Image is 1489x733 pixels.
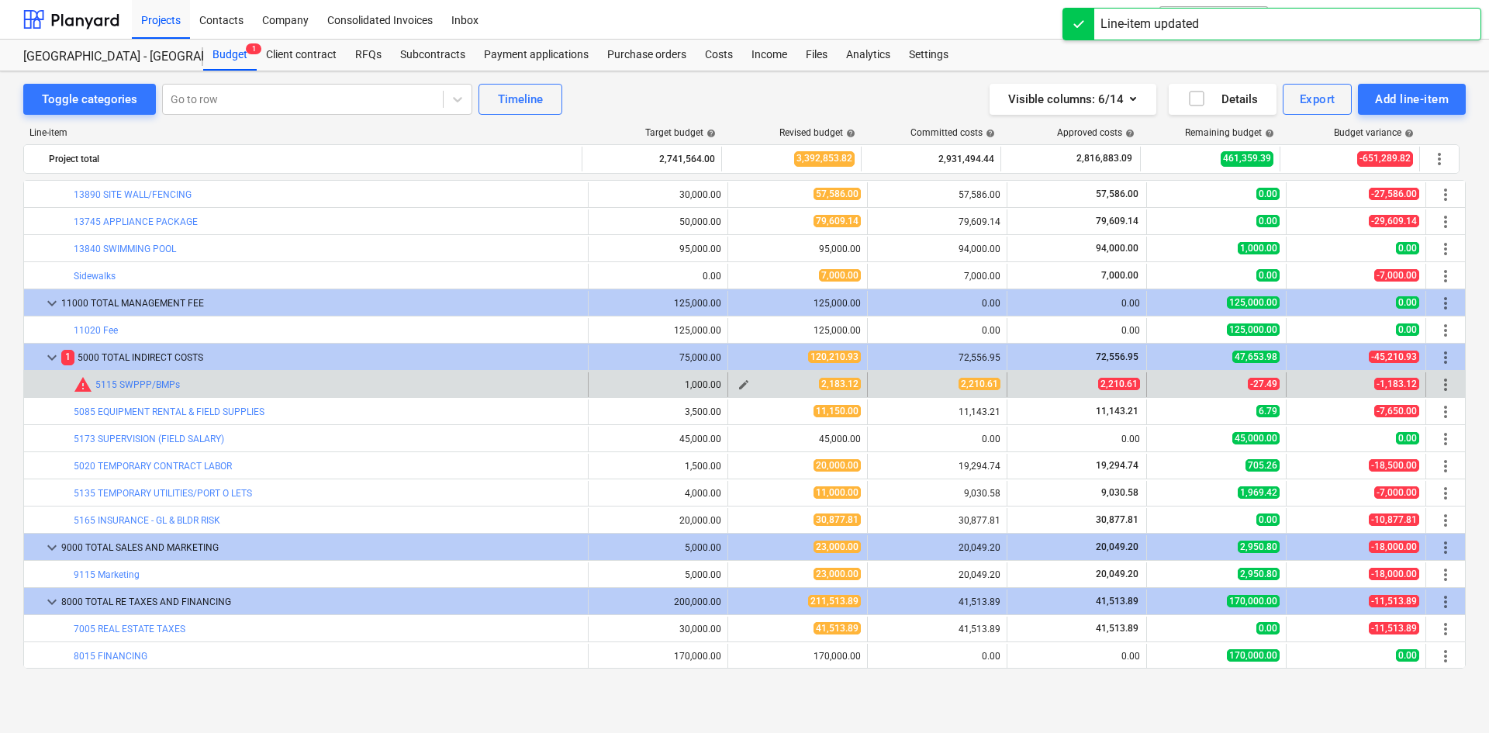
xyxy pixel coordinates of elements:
[1094,541,1140,552] span: 20,049.20
[1436,294,1455,313] span: More actions
[391,40,475,71] a: Subcontracts
[1396,649,1419,662] span: 0.00
[1396,296,1419,309] span: 0.00
[1369,459,1419,472] span: -18,500.00
[1100,270,1140,281] span: 7,000.00
[814,541,861,553] span: 23,000.00
[1232,351,1280,363] span: 47,653.98
[1358,84,1466,115] button: Add line-item
[1436,484,1455,503] span: More actions
[874,461,1000,472] div: 19,294.74
[738,379,750,391] span: edit
[1100,15,1199,33] div: Line-item updated
[498,89,543,109] div: Timeline
[1238,568,1280,580] span: 2,950.80
[874,244,1000,254] div: 94,000.00
[874,542,1000,553] div: 20,049.20
[74,488,252,499] a: 5135 TEMPORARY UTILITIES/PORT O LETS
[74,461,232,472] a: 5020 TEMPORARY CONTRACT LABOR
[1014,325,1140,336] div: 0.00
[95,379,180,390] a: 5115 SWPPP/BMPs
[1396,242,1419,254] span: 0.00
[23,127,583,138] div: Line-item
[1094,514,1140,525] span: 30,877.81
[1436,375,1455,394] span: More actions
[1401,129,1414,138] span: help
[42,89,137,109] div: Toggle categories
[1248,378,1280,390] span: -27.49
[1436,647,1455,666] span: More actions
[742,40,796,71] div: Income
[1169,84,1277,115] button: Details
[595,352,721,363] div: 75,000.00
[595,244,721,254] div: 95,000.00
[1094,596,1140,607] span: 41,513.89
[1374,378,1419,390] span: -1,183.12
[74,325,118,336] a: 11020 Fee
[43,348,61,367] span: keyboard_arrow_down
[1374,269,1419,282] span: -7,000.00
[1436,457,1455,475] span: More actions
[1227,649,1280,662] span: 170,000.00
[814,568,861,580] span: 23,000.00
[595,379,721,390] div: 1,000.00
[808,595,861,607] span: 211,513.89
[478,84,562,115] button: Timeline
[475,40,598,71] a: Payment applications
[595,624,721,634] div: 30,000.00
[74,189,192,200] a: 13890 SITE WALL/FENCING
[1369,568,1419,580] span: -18,000.00
[796,40,837,71] a: Files
[595,515,721,526] div: 20,000.00
[1436,430,1455,448] span: More actions
[1227,595,1280,607] span: 170,000.00
[1256,188,1280,200] span: 0.00
[1436,538,1455,557] span: More actions
[1075,152,1134,165] span: 2,816,883.09
[346,40,391,71] a: RFQs
[734,651,861,662] div: 170,000.00
[983,129,995,138] span: help
[874,596,1000,607] div: 41,513.89
[734,325,861,336] div: 125,000.00
[1436,511,1455,530] span: More actions
[203,40,257,71] div: Budget
[874,406,1000,417] div: 11,143.21
[910,127,995,138] div: Committed costs
[1227,296,1280,309] span: 125,000.00
[990,84,1156,115] button: Visible columns:6/14
[61,590,582,614] div: 8000 TOTAL RE TAXES AND FINANCING
[74,651,147,662] a: 8015 FINANCING
[874,488,1000,499] div: 9,030.58
[595,542,721,553] div: 5,000.00
[1374,486,1419,499] span: -7,000.00
[595,325,721,336] div: 125,000.00
[814,486,861,499] span: 11,000.00
[874,515,1000,526] div: 30,877.81
[61,535,582,560] div: 9000 TOTAL SALES AND MARKETING
[1334,127,1414,138] div: Budget variance
[595,271,721,282] div: 0.00
[1357,151,1413,166] span: -651,289.82
[868,147,994,171] div: 2,931,494.44
[819,269,861,282] span: 7,000.00
[595,189,721,200] div: 30,000.00
[1187,89,1258,109] div: Details
[1300,89,1335,109] div: Export
[74,515,220,526] a: 5165 INSURANCE - GL & BLDR RISK
[1396,323,1419,336] span: 0.00
[900,40,958,71] a: Settings
[814,188,861,200] span: 57,586.00
[246,43,261,54] span: 1
[874,189,1000,200] div: 57,586.00
[595,434,721,444] div: 45,000.00
[74,434,224,444] a: 5173 SUPERVISION (FIELD SALARY)
[74,244,176,254] a: 13840 SWIMMING POOL
[1100,487,1140,498] span: 9,030.58
[1221,151,1273,166] span: 461,359.39
[589,147,715,171] div: 2,741,564.00
[74,406,264,417] a: 5085 EQUIPMENT RENTAL & FIELD SUPPLIES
